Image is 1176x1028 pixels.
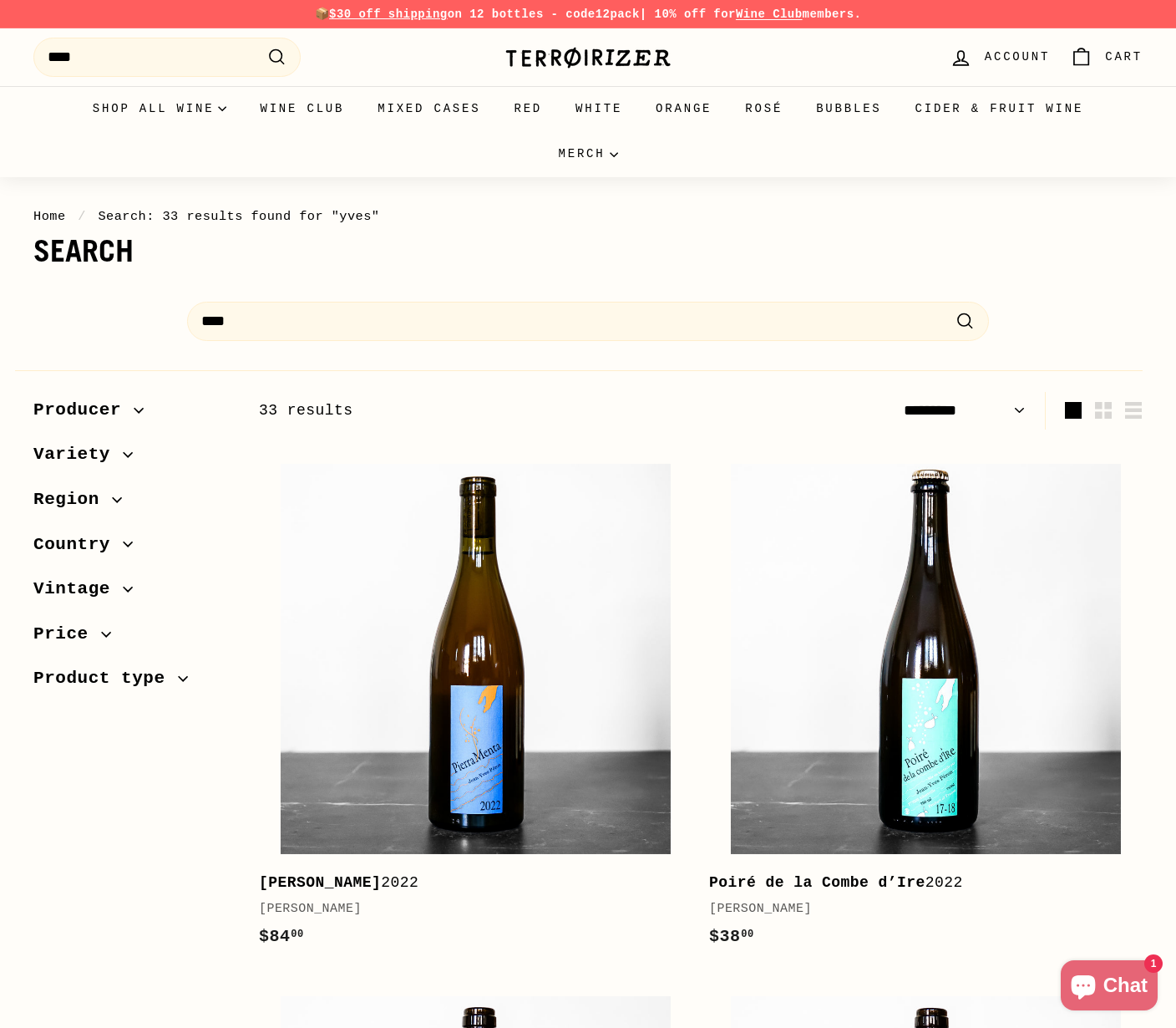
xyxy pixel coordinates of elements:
a: Poiré de la Combe d’Ire2022[PERSON_NAME] [709,442,1143,967]
span: Vintage [33,575,123,603]
a: Rosé [728,86,799,131]
span: $84 [259,927,304,946]
span: Region [33,486,112,514]
span: Producer [33,396,134,425]
span: $30 off shipping [329,8,448,21]
sup: 00 [741,929,753,940]
inbox-online-store-chat: Shopify online store chat [1056,960,1163,1015]
a: Mixed Cases [361,86,497,131]
div: 2022 [709,871,1126,895]
span: Search: 33 results found for "yves" [98,209,379,224]
button: Price [33,616,232,661]
a: White [559,86,639,131]
a: Wine Club [736,8,803,21]
div: 2022 [259,871,676,895]
h1: Search [33,235,1143,268]
p: 📦 on 12 bottles - code | 10% off for members. [33,5,1143,23]
a: Bubbles [799,86,898,131]
a: Red [497,86,559,131]
summary: Merch [541,131,634,176]
a: Orange [639,86,728,131]
a: Cart [1060,33,1153,82]
div: [PERSON_NAME] [709,899,1126,919]
span: Country [33,531,123,559]
button: Variety [33,436,232,481]
div: [PERSON_NAME] [259,899,676,919]
a: Cider & Fruit Wine [899,86,1101,131]
a: Home [33,209,66,224]
span: $38 [709,927,754,946]
nav: breadcrumbs [33,206,1143,226]
button: Product type [33,660,232,705]
sup: 00 [291,929,303,940]
a: Account [940,33,1060,82]
span: Account [985,48,1050,66]
div: 33 results [259,399,701,423]
span: / [73,209,90,224]
summary: Shop all wine [76,86,244,131]
span: Cart [1105,48,1143,66]
a: [PERSON_NAME]2022[PERSON_NAME] [259,442,692,967]
span: Variety [33,440,123,469]
a: Wine Club [243,86,361,131]
button: Producer [33,392,232,437]
span: Price [33,620,101,649]
button: Region [33,481,232,527]
strong: 12pack [596,8,640,21]
b: Poiré de la Combe d’Ire [709,874,925,891]
span: Product type [33,664,178,693]
button: Vintage [33,571,232,616]
button: Country [33,527,232,572]
b: [PERSON_NAME] [259,874,381,891]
